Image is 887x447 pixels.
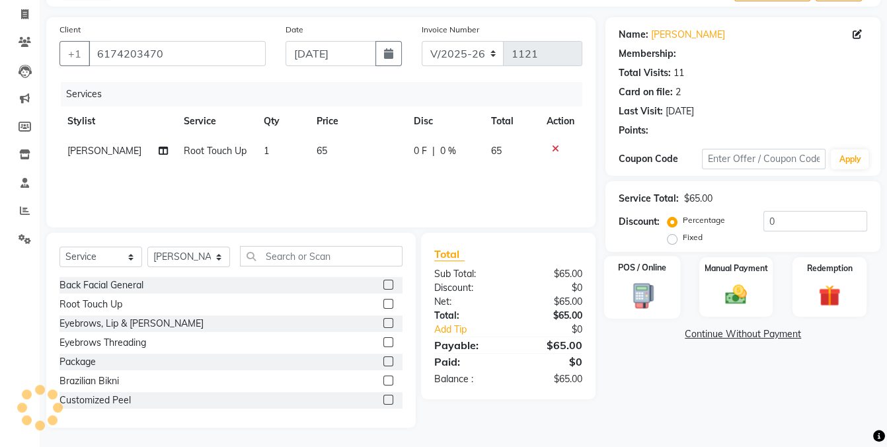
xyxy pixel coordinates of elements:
[522,323,592,337] div: $0
[256,106,309,136] th: Qty
[618,261,667,274] label: POS / Online
[812,282,847,309] img: _gift.svg
[666,104,694,118] div: [DATE]
[432,144,434,158] span: |
[61,82,592,106] div: Services
[59,317,204,331] div: Eyebrows, Lip & [PERSON_NAME]
[413,144,426,158] span: 0 F
[422,24,479,36] label: Invoice Number
[651,28,725,42] a: [PERSON_NAME]
[508,354,592,370] div: $0
[309,106,405,136] th: Price
[508,295,592,309] div: $65.00
[619,192,679,206] div: Service Total:
[508,337,592,353] div: $65.00
[508,309,592,323] div: $65.00
[424,281,508,295] div: Discount:
[674,66,684,80] div: 11
[59,355,96,369] div: Package
[718,282,754,307] img: _cash.svg
[508,281,592,295] div: $0
[704,263,767,274] label: Manual Payment
[434,247,465,261] span: Total
[619,152,701,166] div: Coupon Code
[539,106,582,136] th: Action
[264,145,269,157] span: 1
[59,24,81,36] label: Client
[317,145,327,157] span: 65
[424,337,508,353] div: Payable:
[59,278,143,292] div: Back Facial General
[675,85,681,99] div: 2
[684,192,713,206] div: $65.00
[619,104,663,118] div: Last Visit:
[508,267,592,281] div: $65.00
[59,336,146,350] div: Eyebrows Threading
[424,372,508,386] div: Balance :
[702,149,826,169] input: Enter Offer / Coupon Code
[424,295,508,309] div: Net:
[440,144,455,158] span: 0 %
[67,145,141,157] span: [PERSON_NAME]
[619,124,648,138] div: Points:
[176,106,256,136] th: Service
[184,145,247,157] span: Root Touch Up
[89,41,266,66] input: Search by Name/Mobile/Email/Code
[286,24,303,36] label: Date
[831,149,868,169] button: Apply
[59,106,176,136] th: Stylist
[624,282,661,309] img: _pos-terminal.svg
[619,66,671,80] div: Total Visits:
[424,323,522,337] a: Add Tip
[491,145,502,157] span: 65
[424,267,508,281] div: Sub Total:
[508,372,592,386] div: $65.00
[619,85,673,99] div: Card on file:
[608,327,878,341] a: Continue Without Payment
[59,393,131,407] div: Customized Peel
[483,106,539,136] th: Total
[59,41,90,66] button: +1
[683,231,703,243] label: Fixed
[424,309,508,323] div: Total:
[619,28,648,42] div: Name:
[59,298,122,311] div: Root Touch Up
[619,215,660,229] div: Discount:
[240,246,403,266] input: Search or Scan
[683,214,725,226] label: Percentage
[59,374,119,388] div: Brazilian Bikni
[806,263,852,274] label: Redemption
[405,106,483,136] th: Disc
[424,354,508,370] div: Paid:
[619,47,676,61] div: Membership:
